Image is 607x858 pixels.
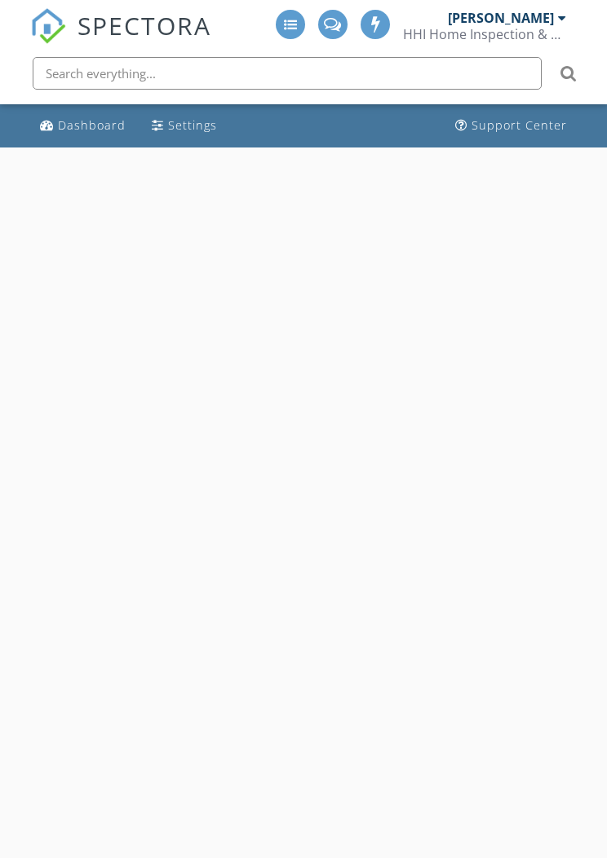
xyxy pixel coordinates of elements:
[30,22,211,56] a: SPECTORA
[403,26,566,42] div: HHI Home Inspection & Pest Control
[472,117,567,133] div: Support Center
[33,111,132,141] a: Dashboard
[78,8,211,42] span: SPECTORA
[33,57,542,90] input: Search everything...
[168,117,217,133] div: Settings
[145,111,224,141] a: Settings
[30,8,66,44] img: The Best Home Inspection Software - Spectora
[449,111,574,141] a: Support Center
[58,117,126,133] div: Dashboard
[448,10,554,26] div: [PERSON_NAME]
